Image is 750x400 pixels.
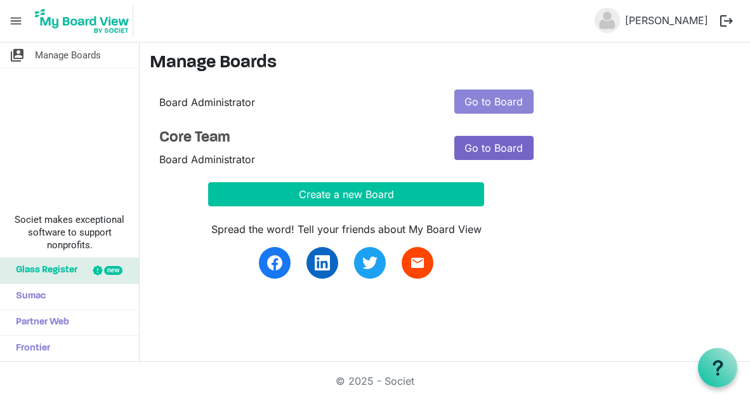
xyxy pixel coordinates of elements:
span: email [410,255,425,270]
span: Manage Boards [35,43,101,68]
img: My Board View Logo [31,5,133,37]
span: Sumac [10,284,46,309]
span: Partner Web [10,310,69,335]
a: [PERSON_NAME] [620,8,713,33]
span: switch_account [10,43,25,68]
img: no-profile-picture.svg [595,8,620,33]
a: Go to Board [454,136,534,160]
span: Board Administrator [159,96,255,109]
button: Create a new Board [208,182,484,206]
img: facebook.svg [267,255,282,270]
h3: Manage Boards [150,53,740,74]
span: Glass Register [10,258,77,283]
span: menu [4,9,28,33]
a: email [402,247,433,279]
div: Spread the word! Tell your friends about My Board View [208,222,484,237]
a: © 2025 - Societ [336,375,414,387]
img: twitter.svg [362,255,378,270]
span: Frontier [10,336,50,361]
span: Board Administrator [159,153,255,166]
a: My Board View Logo [31,5,138,37]
img: linkedin.svg [315,255,330,270]
div: new [104,266,122,275]
a: Core Team [159,129,435,147]
a: Go to Board [454,90,534,114]
span: Societ makes exceptional software to support nonprofits. [6,213,133,251]
button: logout [713,8,740,34]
